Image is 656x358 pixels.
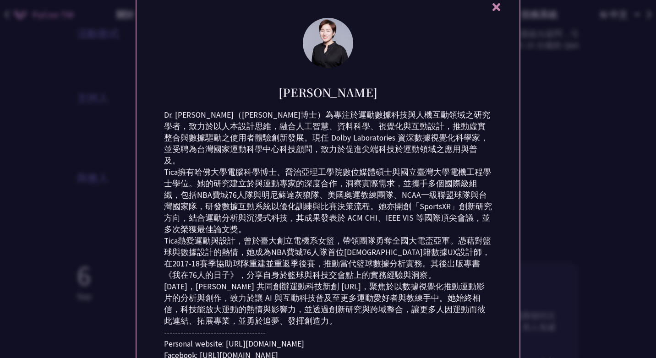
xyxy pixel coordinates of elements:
div: Personal website: [URL][DOMAIN_NAME] [164,338,492,350]
div: Dr. [PERSON_NAME]（[PERSON_NAME]博士）為專注於運動數據科技與人機互動領域之研究學者，致力於以人本設計思維，融合人工智慧、資料科學、視覺化與互動設計，推動虛實整合與數... [164,109,492,167]
div: ------------------------------------- [164,327,492,338]
div: Tica擁有哈佛大學電腦科學博士、喬治亞理工學院數位媒體碩士與國立臺灣大學電機工程學士學位。她的研究建立於與運動專家的深度合作，洞察實際需求，並攜手多個國際級組織，包括NBA費城76人隊與明尼蘇... [164,167,492,235]
img: photo [303,18,353,68]
div: Tica熱愛運動與設計，曾於臺大創立電機系女籃，帶領團隊勇奪全國大電盃亞軍。憑藉對籃球與數據設計的熱情，她成為NBA費城76人隊首位[DEMOGRAPHIC_DATA]籍數據UX設計師，在201... [164,235,492,281]
div: [DATE]，[PERSON_NAME] 共同創辦運動科技新創 [URL]，聚焦於以數據視覺化推動運動影片的分析與創作，致力於讓 AI 與互動科技普及至更多運動愛好者與教練手中。她始終相信，科技... [164,281,492,327]
h1: [PERSON_NAME] [279,84,377,100]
